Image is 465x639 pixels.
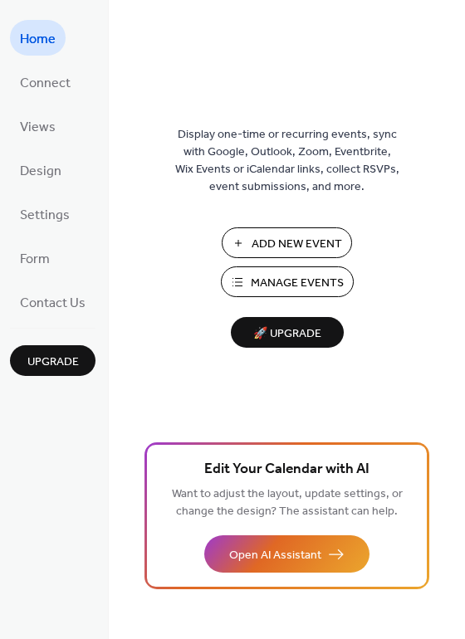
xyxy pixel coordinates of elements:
[10,240,60,276] a: Form
[20,27,56,52] span: Home
[252,236,342,253] span: Add New Event
[10,196,80,232] a: Settings
[10,152,71,188] a: Design
[10,345,95,376] button: Upgrade
[221,266,354,297] button: Manage Events
[231,317,344,348] button: 🚀 Upgrade
[241,323,334,345] span: 🚀 Upgrade
[20,202,70,228] span: Settings
[10,64,81,100] a: Connect
[229,547,321,564] span: Open AI Assistant
[20,115,56,140] span: Views
[20,290,86,316] span: Contact Us
[204,458,370,481] span: Edit Your Calendar with AI
[175,126,399,196] span: Display one-time or recurring events, sync with Google, Outlook, Zoom, Eventbrite, Wix Events or ...
[204,535,370,573] button: Open AI Assistant
[10,20,66,56] a: Home
[10,108,66,144] a: Views
[27,354,79,371] span: Upgrade
[20,71,71,96] span: Connect
[222,227,352,258] button: Add New Event
[251,275,344,292] span: Manage Events
[172,483,403,523] span: Want to adjust the layout, update settings, or change the design? The assistant can help.
[20,246,50,272] span: Form
[10,284,95,319] a: Contact Us
[20,159,61,184] span: Design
